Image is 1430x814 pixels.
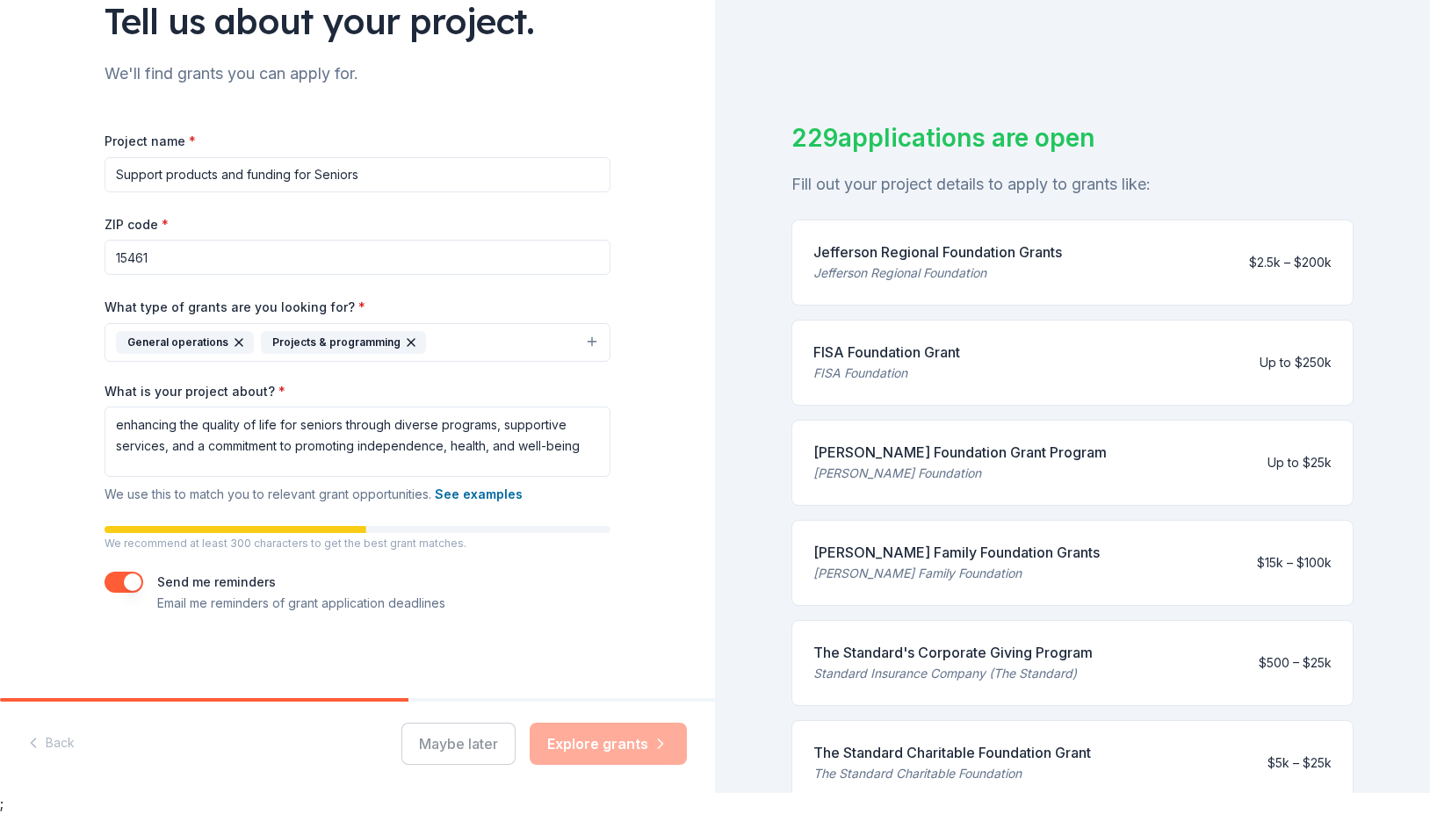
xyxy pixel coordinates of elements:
label: What type of grants are you looking for? [105,299,365,316]
div: $5k – $25k [1267,753,1332,774]
div: Fill out your project details to apply to grants like: [791,170,1354,198]
div: We'll find grants you can apply for. [105,60,610,88]
button: See examples [435,484,523,505]
label: ZIP code [105,216,169,234]
div: The Standard Charitable Foundation [813,763,1091,784]
div: [PERSON_NAME] Foundation Grant Program [813,442,1107,463]
div: [PERSON_NAME] Family Foundation Grants [813,542,1100,563]
div: The Standard's Corporate Giving Program [813,642,1093,663]
div: $500 – $25k [1259,652,1332,674]
div: [PERSON_NAME] Foundation [813,463,1107,484]
label: Send me reminders [157,574,276,589]
div: $2.5k – $200k [1249,252,1332,273]
button: General operationsProjects & programming [105,323,610,362]
p: We recommend at least 300 characters to get the best grant matches. [105,537,610,551]
div: [PERSON_NAME] Family Foundation [813,563,1100,584]
input: 12345 (U.S. only) [105,240,610,275]
div: Standard Insurance Company (The Standard) [813,663,1093,684]
div: Projects & programming [261,331,426,354]
div: Up to $25k [1267,452,1332,473]
label: Project name [105,133,196,150]
span: We use this to match you to relevant grant opportunities. [105,486,523,501]
input: After school program [105,157,610,192]
div: 229 applications are open [791,119,1354,156]
div: The Standard Charitable Foundation Grant [813,742,1091,763]
div: FISA Foundation Grant [813,342,960,363]
p: Email me reminders of grant application deadlines [157,593,445,614]
div: Jefferson Regional Foundation [813,263,1062,284]
div: Jefferson Regional Foundation Grants [813,241,1062,263]
label: What is your project about? [105,383,285,400]
div: Up to $250k [1260,352,1332,373]
textarea: enhancing the quality of life for seniors through diverse programs, supportive services, and a co... [105,407,610,477]
div: $15k – $100k [1257,552,1332,573]
div: General operations [116,331,254,354]
div: FISA Foundation [813,363,960,384]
